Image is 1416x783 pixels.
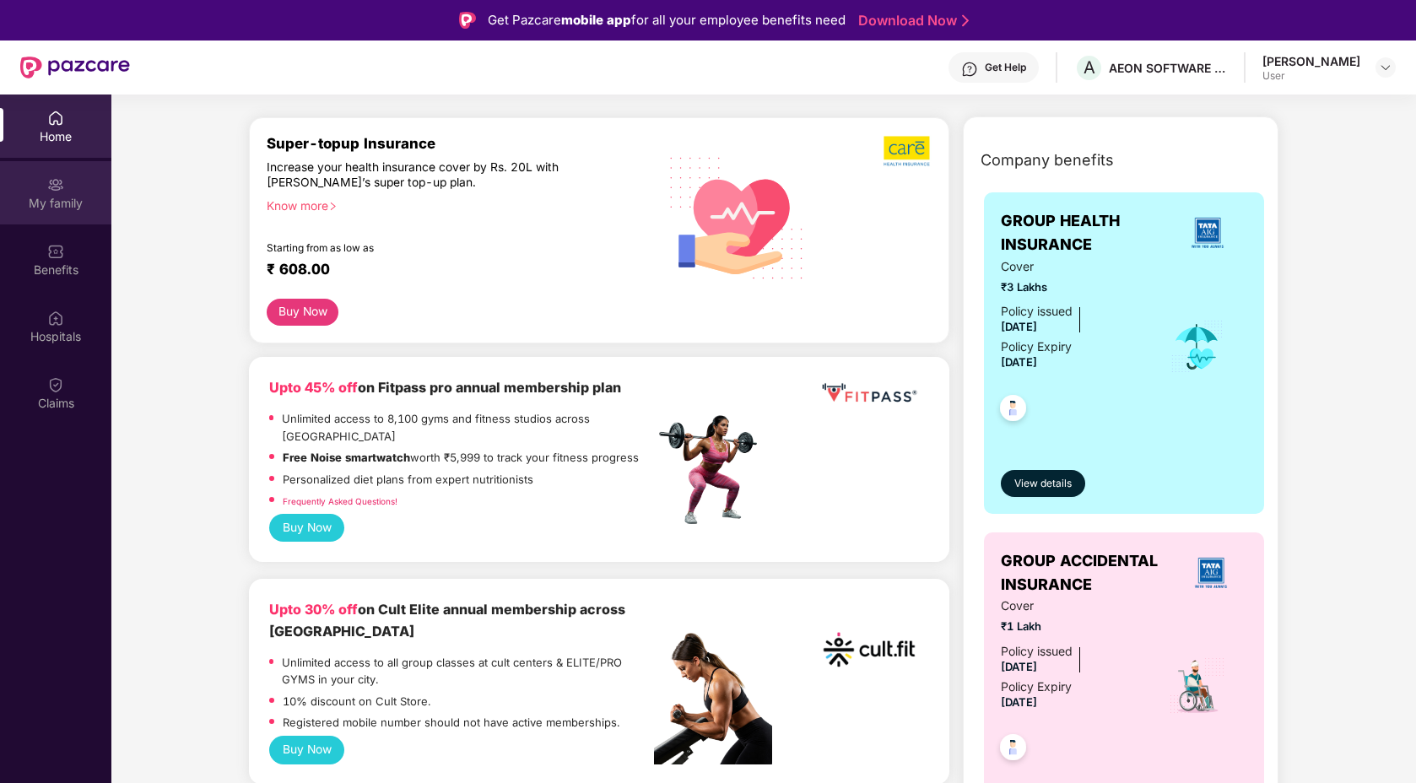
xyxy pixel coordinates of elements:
[47,310,64,327] img: svg+xml;base64,PHN2ZyBpZD0iSG9zcGl0YWxzIiB4bWxucz0iaHR0cDovL3d3dy53My5vcmcvMjAwMC9zdmciIHdpZHRoPS...
[267,159,582,191] div: Increase your health insurance cover by Rs. 20L with [PERSON_NAME]’s super top-up plan.
[1001,678,1072,696] div: Policy Expiry
[267,198,645,210] div: Know more
[269,736,345,764] button: Buy Now
[1001,695,1037,709] span: [DATE]
[985,61,1026,74] div: Get Help
[1014,476,1072,492] span: View details
[283,471,533,488] p: Personalized diet plans from expert nutritionists
[282,410,654,445] p: Unlimited access to 8,100 gyms and fitness studios across [GEOGRAPHIC_DATA]
[1001,618,1147,634] span: ₹1 Lakh
[1188,550,1234,596] img: insurerLogo
[1001,302,1073,321] div: Policy issued
[47,176,64,193] img: svg+xml;base64,PHN2ZyB3aWR0aD0iMjAiIGhlaWdodD0iMjAiIHZpZXdCb3g9IjAgMCAyMCAyMCIgZmlsbD0ibm9uZSIgeG...
[1001,278,1147,295] span: ₹3 Lakhs
[819,599,920,700] img: cult.png
[269,601,358,618] b: Upto 30% off
[283,693,431,710] p: 10% discount on Cult Store.
[47,243,64,260] img: svg+xml;base64,PHN2ZyBpZD0iQmVuZWZpdHMiIHhtbG5zPSJodHRwOi8vd3d3LnczLm9yZy8yMDAwL3N2ZyIgd2lkdGg9Ij...
[267,299,339,326] button: Buy Now
[269,379,621,396] b: on Fitpass pro annual membership plan
[283,451,410,464] strong: Free Noise smartwatch
[819,377,920,408] img: fppp.png
[1001,470,1085,497] button: View details
[561,12,631,28] strong: mobile app
[1084,57,1095,78] span: A
[1170,319,1224,375] img: icon
[20,57,130,78] img: New Pazcare Logo
[283,496,397,506] a: Frequently Asked Questions!
[47,376,64,393] img: svg+xml;base64,PHN2ZyBpZD0iQ2xhaW0iIHhtbG5zPSJodHRwOi8vd3d3LnczLm9yZy8yMDAwL3N2ZyIgd2lkdGg9IjIwIi...
[269,514,345,543] button: Buy Now
[1001,597,1147,615] span: Cover
[858,12,964,30] a: Download Now
[1262,53,1360,69] div: [PERSON_NAME]
[654,633,772,764] img: pc2.png
[654,411,772,529] img: fpp.png
[459,12,476,29] img: Logo
[981,148,1114,172] span: Company benefits
[884,135,932,167] img: b5dec4f62d2307b9de63beb79f102df3.png
[992,390,1034,431] img: svg+xml;base64,PHN2ZyB4bWxucz0iaHR0cDovL3d3dy53My5vcmcvMjAwMC9zdmciIHdpZHRoPSI0OC45NDMiIGhlaWdodD...
[1379,61,1392,74] img: svg+xml;base64,PHN2ZyBpZD0iRHJvcGRvd24tMzJ4MzIiIHhtbG5zPSJodHRwOi8vd3d3LnczLm9yZy8yMDAwL3N2ZyIgd2...
[1185,210,1230,256] img: insurerLogo
[1001,320,1037,333] span: [DATE]
[269,601,625,639] b: on Cult Elite annual membership across [GEOGRAPHIC_DATA]
[657,135,818,299] img: svg+xml;base64,PHN2ZyB4bWxucz0iaHR0cDovL3d3dy53My5vcmcvMjAwMC9zdmciIHhtbG5zOnhsaW5rPSJodHRwOi8vd3...
[1001,257,1147,276] span: Cover
[1001,549,1175,597] span: GROUP ACCIDENTAL INSURANCE
[282,654,654,688] p: Unlimited access to all group classes at cult centers & ELITE/PRO GYMS in your city.
[328,202,338,211] span: right
[1001,337,1072,356] div: Policy Expiry
[1001,642,1073,661] div: Policy issued
[1262,69,1360,83] div: User
[962,12,969,30] img: Stroke
[269,379,358,396] b: Upto 45% off
[992,729,1034,770] img: svg+xml;base64,PHN2ZyB4bWxucz0iaHR0cDovL3d3dy53My5vcmcvMjAwMC9zdmciIHdpZHRoPSI0OC45NDMiIGhlaWdodD...
[47,110,64,127] img: svg+xml;base64,PHN2ZyBpZD0iSG9tZSIgeG1sbnM9Imh0dHA6Ly93d3cudzMub3JnLzIwMDAvc3ZnIiB3aWR0aD0iMjAiIG...
[267,242,583,254] div: Starting from as low as
[283,449,639,466] p: worth ₹5,999 to track your fitness progress
[1109,60,1227,76] div: AEON SOFTWARE PRIVATE LIMITED
[283,714,620,731] p: Registered mobile number should not have active memberships.
[1001,660,1037,673] span: [DATE]
[961,61,978,78] img: svg+xml;base64,PHN2ZyBpZD0iSGVscC0zMngzMiIgeG1sbnM9Imh0dHA6Ly93d3cudzMub3JnLzIwMDAvc3ZnIiB3aWR0aD...
[1001,355,1037,369] span: [DATE]
[1168,656,1226,715] img: icon
[267,135,655,152] div: Super-topup Insurance
[1001,209,1167,257] span: GROUP HEALTH INSURANCE
[488,10,846,30] div: Get Pazcare for all your employee benefits need
[267,261,638,281] div: ₹ 608.00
